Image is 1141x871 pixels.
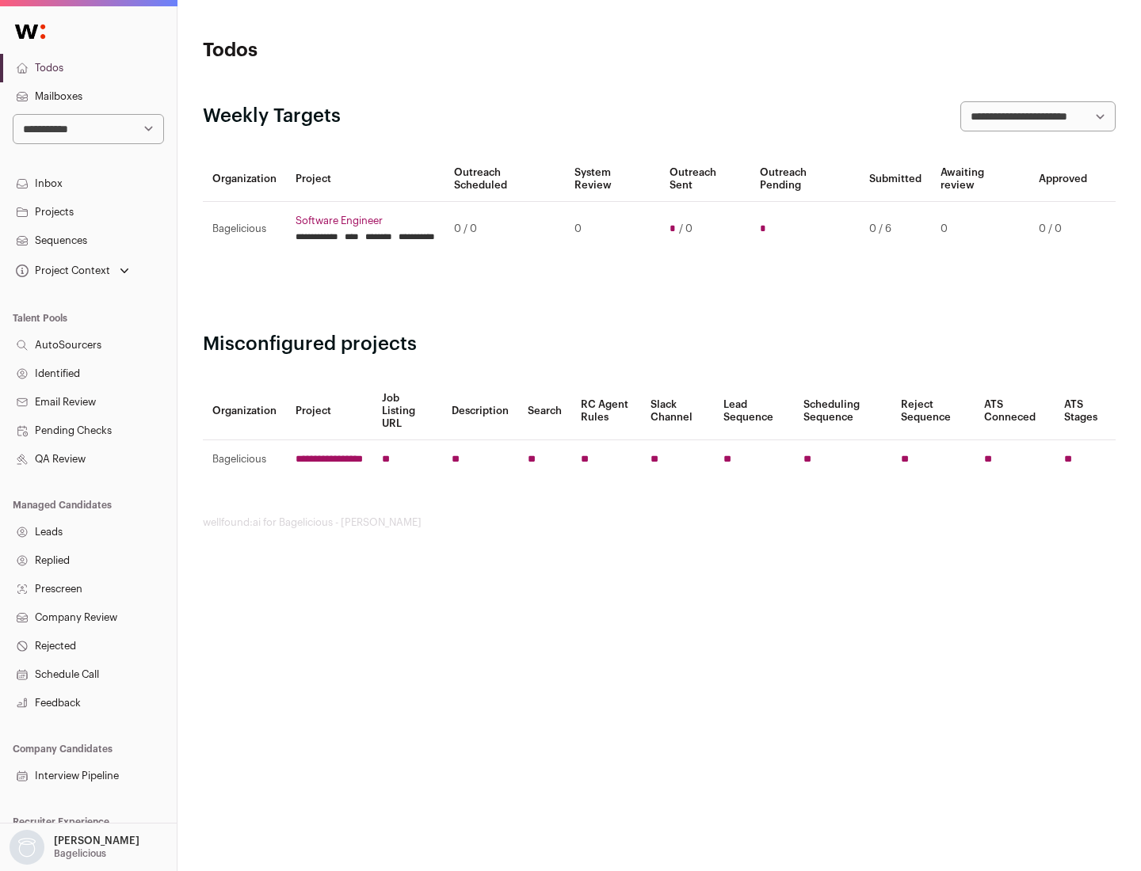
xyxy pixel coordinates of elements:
th: Slack Channel [641,382,714,440]
th: Scheduling Sequence [794,382,891,440]
th: System Review [565,157,659,202]
th: Lead Sequence [714,382,794,440]
th: Outreach Scheduled [445,157,565,202]
th: ATS Conneced [975,382,1054,440]
th: Approved [1029,157,1097,202]
td: 0 [931,202,1029,257]
button: Open dropdown [13,260,132,282]
th: Submitted [860,157,931,202]
h2: Misconfigured projects [203,332,1116,357]
p: Bagelicious [54,847,106,860]
p: [PERSON_NAME] [54,835,139,847]
th: Organization [203,157,286,202]
th: Organization [203,382,286,440]
th: Search [518,382,571,440]
img: Wellfound [6,16,54,48]
a: Software Engineer [296,215,435,227]
div: Project Context [13,264,110,277]
th: Reject Sequence [891,382,975,440]
th: Outreach Pending [750,157,859,202]
th: ATS Stages [1055,382,1116,440]
td: 0 / 6 [860,202,931,257]
th: Project [286,382,372,440]
footer: wellfound:ai for Bagelicious - [PERSON_NAME] [203,516,1116,529]
th: Outreach Sent [660,157,751,202]
th: Description [442,382,518,440]
span: / 0 [679,223,693,235]
button: Open dropdown [6,830,143,865]
td: 0 / 0 [1029,202,1097,257]
h1: Todos [203,38,507,63]
td: 0 / 0 [445,202,565,257]
td: Bagelicious [203,440,286,479]
img: nopic.png [10,830,44,865]
h2: Weekly Targets [203,104,341,129]
th: Job Listing URL [372,382,442,440]
th: RC Agent Rules [571,382,640,440]
td: Bagelicious [203,202,286,257]
th: Project [286,157,445,202]
td: 0 [565,202,659,257]
th: Awaiting review [931,157,1029,202]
